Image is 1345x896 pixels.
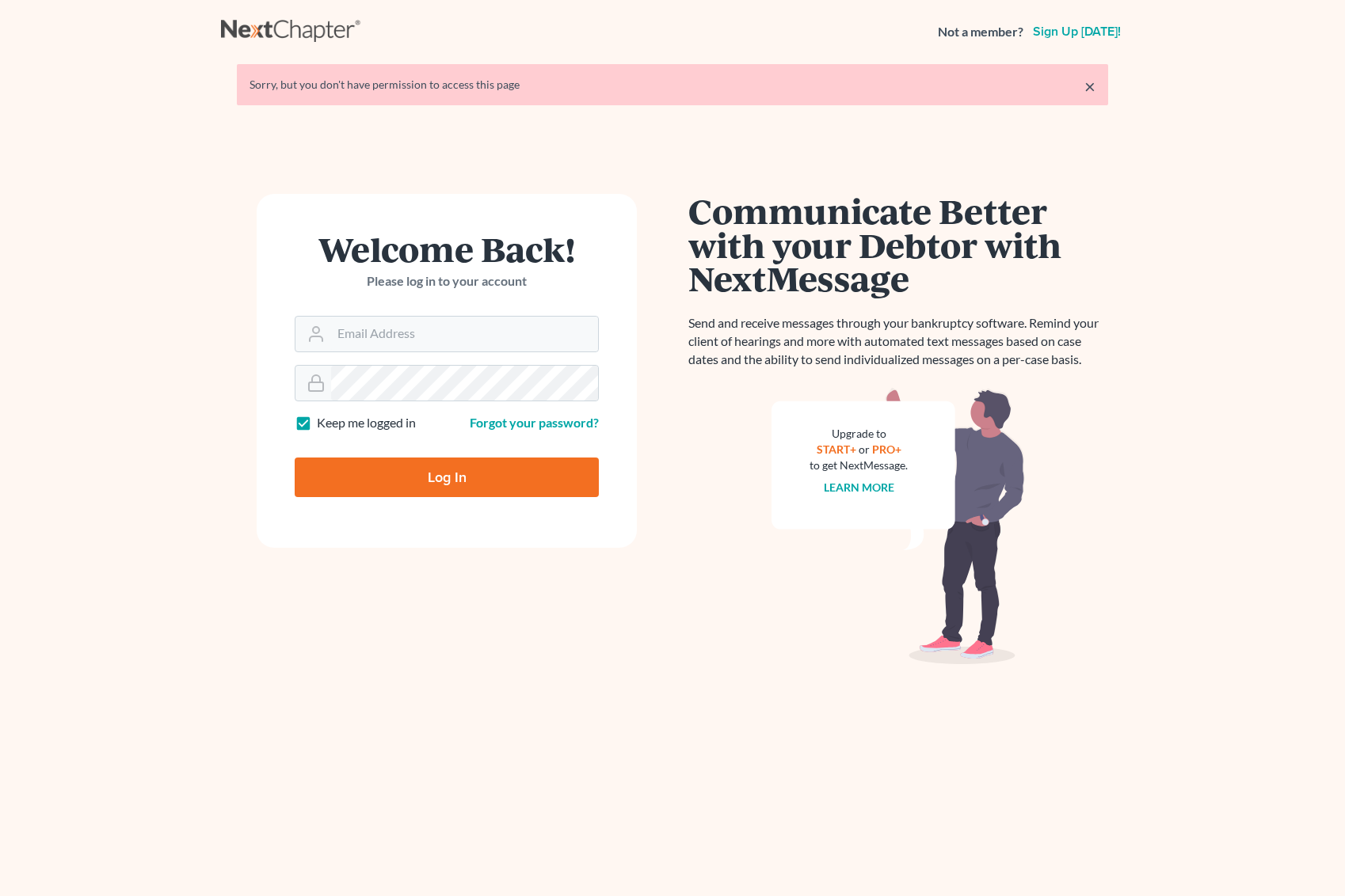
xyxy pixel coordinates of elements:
[810,457,908,473] div: to get NextMessage.
[295,232,599,266] h1: Welcome Back!
[688,194,1108,295] h1: Communicate Better with your Debtor with NextMessage
[317,414,416,432] label: Keep me logged in
[1030,25,1124,38] a: Sign up [DATE]!
[859,442,870,456] span: or
[824,480,894,494] a: Learn more
[295,457,599,497] input: Log In
[250,77,1095,93] div: Sorry, but you don't have permission to access this page
[1084,77,1095,96] a: ×
[331,317,598,351] input: Email Address
[810,426,908,442] div: Upgrade to
[470,415,599,430] a: Forgot your password?
[938,23,1023,41] strong: Not a member?
[817,442,856,456] a: START+
[772,388,1025,665] img: nextmessage_bg-59042aed3d76b12b5cd301f8e5b87938c9018125f34e5fa2b7a6b67550977c72.svg
[872,442,901,456] a: PRO+
[688,314,1108,369] p: Send and receive messages through your bankruptcy software. Remind your client of hearings and mo...
[295,272,599,290] p: Please log in to your account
